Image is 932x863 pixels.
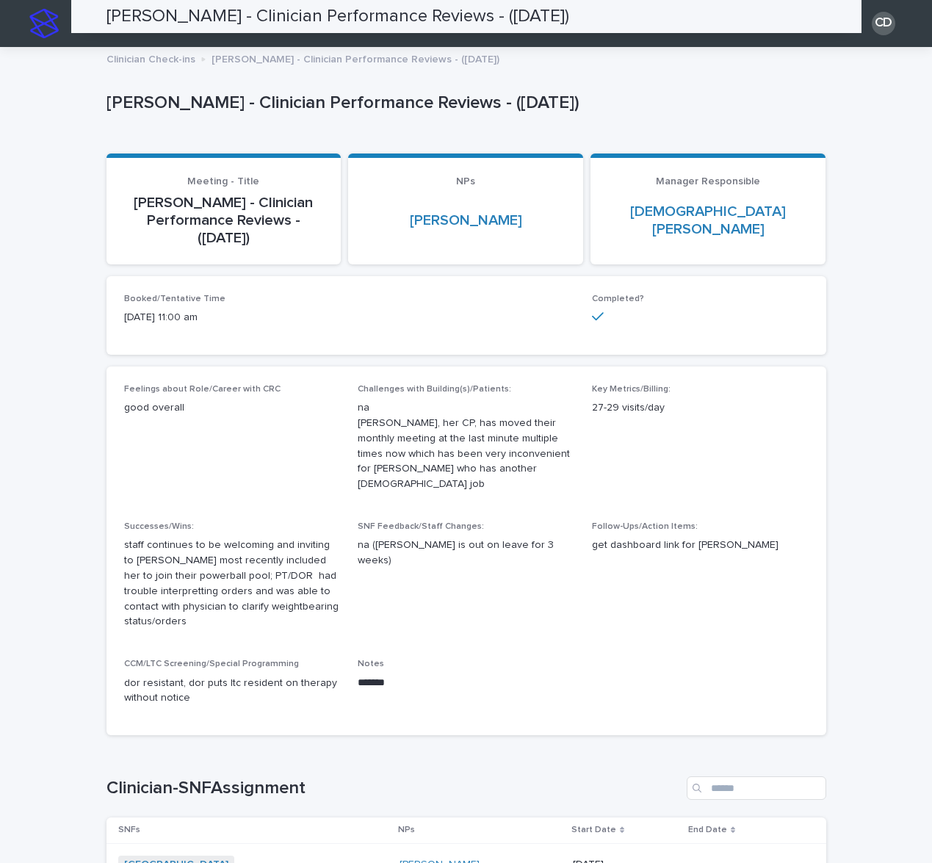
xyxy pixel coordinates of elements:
p: staff continues to be welcoming and inviting to [PERSON_NAME] most recently included her to join ... [124,538,341,629]
p: na ([PERSON_NAME] is out on leave for 3 weeks) [358,538,574,568]
span: Challenges with Building(s)/Patients: [358,385,511,394]
p: End Date [688,822,727,838]
span: Booked/Tentative Time [124,295,225,303]
p: [DATE] 11:00 am [124,310,341,325]
a: [PERSON_NAME] [410,212,522,229]
a: [DEMOGRAPHIC_DATA][PERSON_NAME] [608,203,808,238]
p: Start Date [571,822,616,838]
span: Successes/Wins: [124,522,194,531]
img: stacker-logo-s-only.png [29,9,59,38]
span: Meeting - Title [187,176,259,187]
span: Notes [358,660,384,668]
h1: Clinician-SNFAssignment [106,778,681,799]
p: 27-29 visits/day [592,400,809,416]
p: SNFs [118,822,140,838]
span: CCM/LTC Screening/Special Programming [124,660,299,668]
input: Search [687,776,826,800]
p: [PERSON_NAME] - Clinician Performance Reviews - ([DATE]) [212,50,499,66]
p: Clinician Check-ins [106,50,195,66]
p: dor resistant, dor puts ltc resident on therapy without notice [124,676,341,707]
p: [PERSON_NAME] - Clinician Performance Reviews - ([DATE]) [124,194,324,247]
p: na [PERSON_NAME], her CP, has moved their monthly meeting at the last minute multiple times now w... [358,400,574,492]
p: [PERSON_NAME] - Clinician Performance Reviews - ([DATE]) [106,93,820,114]
div: CD [872,12,895,35]
p: get dashboard link for [PERSON_NAME] [592,538,809,553]
span: Key Metrics/Billing: [592,385,671,394]
span: Manager Responsible [656,176,760,187]
span: Follow-Ups/Action Items: [592,522,698,531]
span: Completed? [592,295,644,303]
p: good overall [124,400,341,416]
p: NPs [398,822,415,838]
span: Feelings about Role/Career with CRC [124,385,281,394]
span: NPs [456,176,475,187]
span: SNF Feedback/Staff Changes: [358,522,484,531]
